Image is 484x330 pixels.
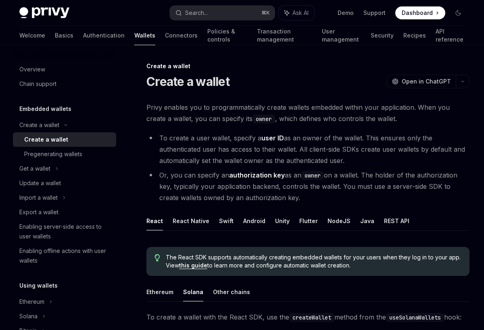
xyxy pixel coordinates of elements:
[19,164,50,173] div: Get a wallet
[289,313,334,322] code: createWallet
[436,26,465,45] a: API reference
[338,9,354,17] a: Demo
[403,26,426,45] a: Recipes
[219,211,234,230] button: Swift
[146,169,469,203] li: Or, you can specify an as an on a wallet. The holder of the authorization key, typically your app...
[19,26,45,45] a: Welcome
[13,147,116,161] a: Pregenerating wallets
[13,244,116,268] a: Enabling offline actions with user wallets
[261,134,284,142] strong: user ID
[229,171,285,179] strong: authorization key
[19,297,44,307] div: Ethereum
[19,311,38,321] div: Solana
[19,281,58,290] h5: Using wallets
[154,254,160,261] svg: Tip
[173,211,209,230] button: React Native
[363,9,386,17] a: Support
[252,115,275,123] code: owner
[19,7,69,19] img: dark logo
[13,219,116,244] a: Enabling server-side access to user wallets
[19,193,58,203] div: Import a wallet
[134,26,155,45] a: Wallets
[387,75,456,88] button: Open in ChatGPT
[261,10,270,16] span: ⌘ K
[13,77,116,91] a: Chain support
[146,74,229,89] h1: Create a wallet
[360,211,374,230] button: Java
[55,26,73,45] a: Basics
[170,6,274,20] button: Search...⌘K
[146,282,173,301] button: Ethereum
[386,313,444,322] code: useSolanaWallets
[183,282,203,301] button: Solana
[322,26,361,45] a: User management
[13,176,116,190] a: Update a wallet
[13,132,116,147] a: Create a wallet
[402,9,433,17] span: Dashboard
[371,26,394,45] a: Security
[275,211,290,230] button: Unity
[19,207,58,217] div: Export a wallet
[13,62,116,77] a: Overview
[301,171,324,180] code: owner
[207,26,247,45] a: Policies & controls
[19,65,45,74] div: Overview
[19,79,56,89] div: Chain support
[402,77,451,86] span: Open in ChatGPT
[19,120,59,130] div: Create a wallet
[185,8,208,18] div: Search...
[83,26,125,45] a: Authentication
[146,132,469,166] li: To create a user wallet, specify a as an owner of the wallet. This ensures only the authenticated...
[452,6,465,19] button: Toggle dark mode
[299,211,318,230] button: Flutter
[166,253,461,269] span: The React SDK supports automatically creating embedded wallets for your users when they log in to...
[328,211,350,230] button: NodeJS
[257,26,312,45] a: Transaction management
[146,62,469,70] div: Create a wallet
[19,246,111,265] div: Enabling offline actions with user wallets
[395,6,445,19] a: Dashboard
[24,149,82,159] div: Pregenerating wallets
[384,211,409,230] button: REST API
[279,6,314,20] button: Ask AI
[292,9,309,17] span: Ask AI
[179,262,207,269] a: this guide
[165,26,198,45] a: Connectors
[146,102,469,124] span: Privy enables you to programmatically create wallets embedded within your application. When you c...
[13,205,116,219] a: Export a wallet
[19,178,61,188] div: Update a wallet
[19,222,111,241] div: Enabling server-side access to user wallets
[24,135,68,144] div: Create a wallet
[19,104,71,114] h5: Embedded wallets
[243,211,265,230] button: Android
[213,282,250,301] button: Other chains
[146,311,469,323] span: To create a wallet with the React SDK, use the method from the hook:
[146,211,163,230] button: React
